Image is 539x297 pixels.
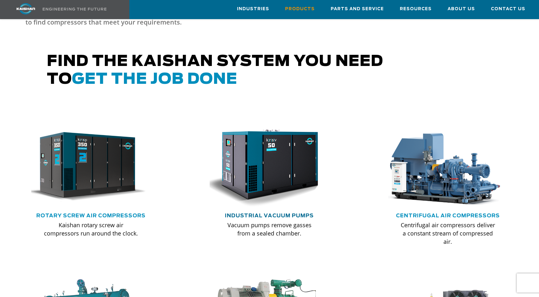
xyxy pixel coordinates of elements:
[448,0,475,18] a: About Us
[205,127,325,207] img: krsv50
[401,221,495,246] p: Centrifugal air compressors deliver a constant stream of compressed air.
[400,0,432,18] a: Resources
[491,5,525,13] span: Contact Us
[383,127,503,207] img: thumb-centrifugal-compressor
[396,213,500,218] a: Centrifugal Air Compressors
[448,5,475,13] span: About Us
[47,54,383,87] span: Find the kaishan system you need to
[237,0,269,18] a: Industries
[400,5,432,13] span: Resources
[222,221,317,237] p: Vacuum pumps remove gasses from a sealed chamber.
[225,213,314,218] a: Industrial Vacuum Pumps
[285,0,315,18] a: Products
[44,221,138,237] p: Kaishan rotary screw air compressors run around the clock.
[26,127,146,207] img: krsp350
[331,0,384,18] a: Parts and Service
[72,72,237,87] span: get the job done
[331,5,384,13] span: Parts and Service
[388,127,508,207] div: thumb-centrifugal-compressor
[237,5,269,13] span: Industries
[31,127,151,207] div: krsp350
[210,127,329,207] div: krsv50
[36,213,146,218] a: Rotary Screw Air Compressors
[285,5,315,13] span: Products
[2,3,50,14] img: kaishan logo
[43,8,106,11] img: Engineering the future
[491,0,525,18] a: Contact Us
